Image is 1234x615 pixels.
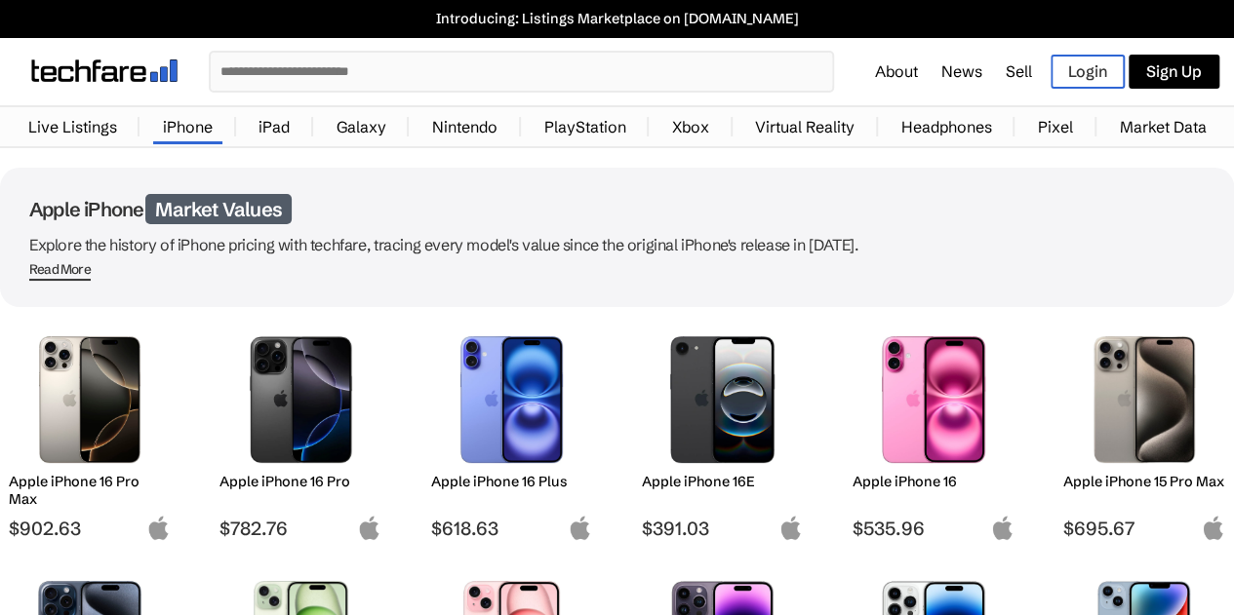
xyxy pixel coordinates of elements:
a: News [941,61,982,81]
a: Sell [1006,61,1032,81]
div: Read More [29,261,91,278]
img: iPhone 16E [657,336,789,463]
a: iPhone 16 Pro Apple iPhone 16 Pro $782.76 apple-logo [211,327,390,540]
img: iPhone 16 Plus [446,336,578,463]
h2: Apple iPhone 16 Pro Max [9,473,171,508]
a: Xbox [662,107,719,146]
img: iPhone 16 [867,336,1000,463]
a: Nintendo [422,107,507,146]
h2: Apple iPhone 16 Plus [431,473,593,490]
a: About [875,61,918,81]
img: apple-logo [146,516,171,540]
a: Virtual Reality [745,107,864,146]
img: iPhone 15 Pro Max [1078,336,1211,463]
span: $535.96 [853,517,1015,540]
h1: Apple iPhone [29,197,1205,221]
a: iPhone 15 Pro Max Apple iPhone 15 Pro Max $695.67 apple-logo [1055,327,1234,540]
img: iPhone 16 Pro Max [23,336,156,463]
img: apple-logo [1201,516,1225,540]
a: iPhone 16 Apple iPhone 16 $535.96 apple-logo [844,327,1023,540]
img: apple-logo [357,516,381,540]
a: Live Listings [19,107,127,146]
a: iPhone [153,107,222,146]
a: Headphones [892,107,1002,146]
h2: Apple iPhone 16 [853,473,1015,490]
h2: Apple iPhone 16E [642,473,804,490]
span: $391.03 [642,517,804,540]
a: Introducing: Listings Marketplace on [DOMAIN_NAME] [10,10,1224,27]
a: Login [1051,55,1125,89]
a: iPhone 16 Plus Apple iPhone 16 Plus $618.63 apple-logo [421,327,601,540]
a: PlayStation [534,107,635,146]
a: iPhone 16E Apple iPhone 16E $391.03 apple-logo [633,327,813,540]
span: Read More [29,261,91,281]
span: $782.76 [219,517,381,540]
span: $695.67 [1063,517,1225,540]
h2: Apple iPhone 16 Pro [219,473,381,490]
span: $618.63 [431,517,593,540]
p: Explore the history of iPhone pricing with techfare, tracing every model's value since the origin... [29,231,1205,258]
a: iPad [249,107,299,146]
a: Market Data [1109,107,1215,146]
img: apple-logo [778,516,803,540]
a: Galaxy [327,107,396,146]
img: techfare logo [31,59,178,82]
img: apple-logo [568,516,592,540]
a: Sign Up [1129,55,1219,89]
span: Market Values [145,194,292,224]
img: iPhone 16 Pro [234,336,367,463]
a: Pixel [1028,107,1083,146]
img: apple-logo [990,516,1015,540]
h2: Apple iPhone 15 Pro Max [1063,473,1225,490]
span: $902.63 [9,517,171,540]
